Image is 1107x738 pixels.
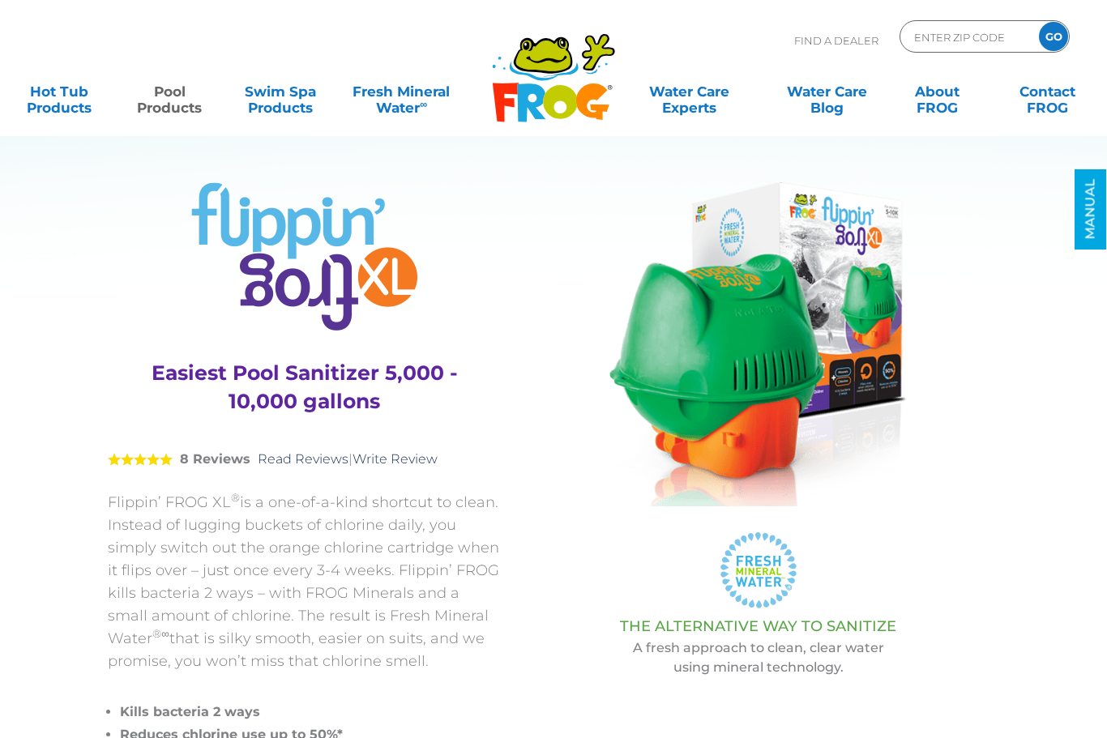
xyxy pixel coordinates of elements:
sup: ∞ [420,98,427,110]
input: Zip Code Form [913,25,1022,49]
input: GO [1039,22,1068,51]
p: Find A Dealer [794,20,878,61]
sup: ® [231,491,240,504]
img: Flippin' FROG XL product in front of packaging [609,182,907,506]
h3: THE ALTERNATIVE WAY TO SANITIZE [541,618,975,634]
a: PoolProducts [126,75,212,108]
a: Write Review [353,451,438,467]
div: | [108,428,501,491]
a: Water CareExperts [619,75,759,108]
sup: ®∞ [152,627,169,640]
a: Fresh MineralWater∞ [348,75,455,108]
img: Product Logo [191,182,417,331]
a: Swim SpaProducts [237,75,323,108]
strong: 8 Reviews [180,451,250,467]
a: ContactFROG [1005,75,1091,108]
h3: Easiest Pool Sanitizer 5,000 - 10,000 gallons [128,359,481,416]
a: AboutFROG [895,75,981,108]
p: Flippin’ FROG XL is a one-of-a-kind shortcut to clean. Instead of lugging buckets of chlorine dai... [108,491,501,672]
li: Kills bacteria 2 ways [120,701,501,723]
a: Read Reviews [258,451,348,467]
span: 5 [108,453,173,466]
a: MANUAL [1075,169,1106,250]
a: Hot TubProducts [16,75,102,108]
p: A fresh approach to clean, clear water using mineral technology. [541,638,975,677]
a: Water CareBlog [784,75,870,108]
